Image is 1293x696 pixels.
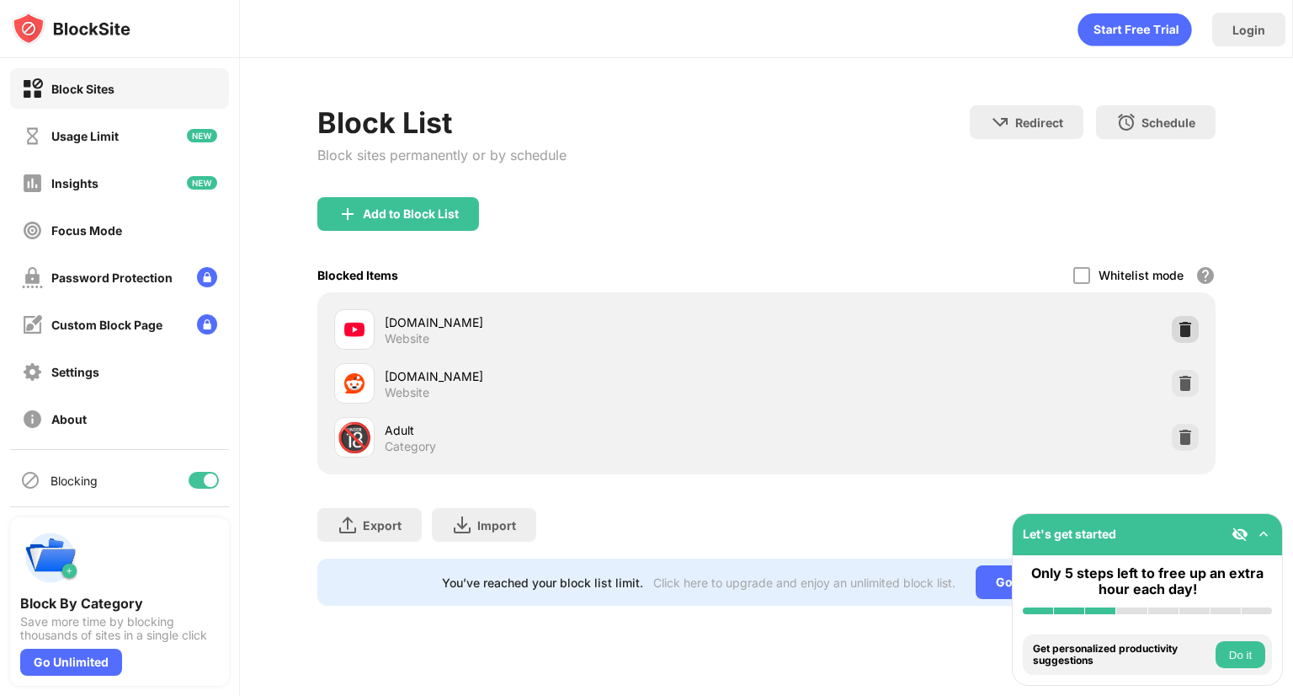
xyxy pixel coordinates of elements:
[1232,526,1248,543] img: eye-not-visible.svg
[22,314,43,335] img: customize-block-page-off.svg
[20,527,81,588] img: push-categories.svg
[51,82,114,96] div: Block Sites
[442,576,643,590] div: You’ve reached your block list limit.
[344,373,364,394] img: favicons
[51,474,98,488] div: Blocking
[317,268,398,282] div: Blocked Items
[363,518,402,533] div: Export
[1216,641,1265,668] button: Do it
[653,576,955,590] div: Click here to upgrade and enjoy an unlimited block list.
[197,314,217,335] img: lock-menu.svg
[1015,115,1063,130] div: Redirect
[51,176,98,190] div: Insights
[477,518,516,533] div: Import
[22,173,43,194] img: insights-off.svg
[1023,565,1272,597] div: Only 5 steps left to free up an extra hour each day!
[1255,526,1272,543] img: omni-setup-toggle.svg
[22,409,43,430] img: about-off.svg
[1232,23,1265,37] div: Login
[317,147,567,163] div: Block sites permanently or by schedule
[22,267,43,288] img: password-protection-off.svg
[1099,268,1184,282] div: Whitelist mode
[22,220,43,241] img: focus-off.svg
[1141,115,1195,130] div: Schedule
[22,126,43,147] img: time-usage-off.svg
[1077,13,1192,46] div: animation
[385,367,766,385] div: [DOMAIN_NAME]
[22,361,43,383] img: settings-off.svg
[51,412,87,426] div: About
[1023,527,1116,541] div: Let's get started
[344,319,364,340] img: favicons
[51,270,173,285] div: Password Protection
[12,12,130,46] img: logo-blocksite.svg
[385,331,429,346] div: Website
[197,267,217,287] img: lock-menu.svg
[317,105,567,140] div: Block List
[51,223,122,238] div: Focus Mode
[363,207,459,221] div: Add to Block List
[20,470,40,490] img: blocking-icon.svg
[187,176,217,190] img: new-icon.svg
[976,565,1091,599] div: Go Unlimited
[187,129,217,142] img: new-icon.svg
[20,615,219,642] div: Save more time by blocking thousands of sites in a single click
[385,439,436,454] div: Category
[385,421,766,439] div: Adult
[20,595,219,612] div: Block By Category
[385,385,429,400] div: Website
[22,78,43,99] img: block-on.svg
[20,649,122,676] div: Go Unlimited
[337,420,372,455] div: 🔞
[51,129,119,143] div: Usage Limit
[51,365,99,379] div: Settings
[385,313,766,331] div: [DOMAIN_NAME]
[51,318,162,332] div: Custom Block Page
[1033,643,1211,667] div: Get personalized productivity suggestions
